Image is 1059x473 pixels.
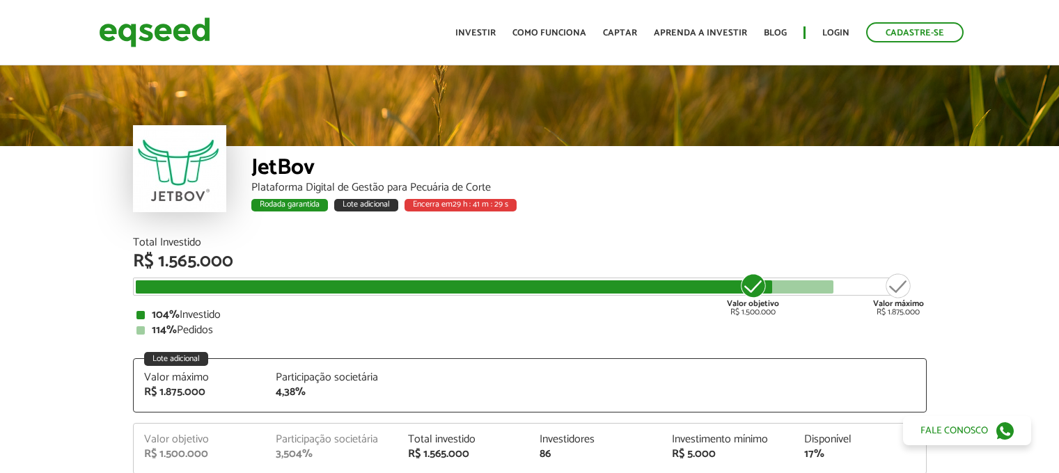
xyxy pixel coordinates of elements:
div: 3,504% [276,449,387,460]
div: Plataforma Digital de Gestão para Pecuária de Corte [251,182,927,193]
div: Lote adicional [334,199,398,211]
div: R$ 1.875.000 [873,272,924,316]
strong: Valor máximo [873,297,924,310]
a: Aprenda a investir [654,29,747,38]
div: Valor máximo [144,372,256,383]
div: 4,38% [276,387,387,398]
strong: 114% [152,321,177,339]
a: Login [822,29,849,38]
img: EqSeed [99,14,210,51]
div: R$ 1.565.000 [408,449,519,460]
div: R$ 1.500.000 [144,449,256,460]
div: R$ 1.565.000 [133,252,927,271]
div: Valor objetivo [144,434,256,445]
div: Pedidos [136,325,923,336]
a: Blog [764,29,787,38]
a: Cadastre-se [866,22,964,42]
div: JetBov [251,157,927,182]
strong: Valor objetivo [727,297,779,310]
div: Lote adicional [144,352,208,366]
div: Participação societária [276,434,387,445]
div: Investido [136,310,923,321]
div: Total Investido [133,237,927,248]
a: Como funciona [512,29,586,38]
div: Total investido [408,434,519,445]
div: R$ 5.000 [672,449,783,460]
div: Investidores [540,434,651,445]
div: Encerra em [405,199,517,211]
div: 17% [804,449,916,460]
strong: 104% [152,305,180,324]
div: Investimento mínimo [672,434,783,445]
a: Fale conosco [903,416,1031,445]
span: 29 h : 41 m : 29 s [453,198,508,211]
a: Captar [603,29,637,38]
div: Rodada garantida [251,199,328,211]
div: R$ 1.500.000 [727,272,779,316]
div: Participação societária [276,372,387,383]
div: 86 [540,449,651,460]
div: R$ 1.875.000 [144,387,256,398]
a: Investir [455,29,496,38]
